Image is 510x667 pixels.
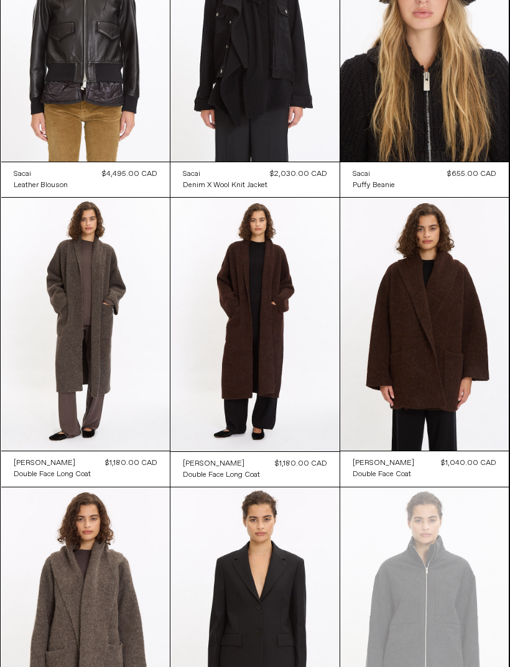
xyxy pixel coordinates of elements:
div: $1,180.00 CAD [275,458,327,469]
a: Sacai [14,168,68,180]
img: Lauren Manoogian Double Face Long Coat in grey taupe [1,198,170,451]
img: Lauren Manoogian Double Face Long Coat in merlot [170,198,340,451]
a: [PERSON_NAME] [353,458,414,469]
div: $1,040.00 CAD [441,458,496,469]
a: [PERSON_NAME] [183,458,260,469]
img: Lauren Manoogian Double Face Coat in merlot [340,198,509,451]
div: [PERSON_NAME] [14,458,75,469]
a: [PERSON_NAME] [14,458,91,469]
a: Puffy Beanie [353,180,395,191]
div: $4,495.00 CAD [102,168,157,180]
div: Sacai [183,169,200,180]
div: Sacai [14,169,31,180]
a: Double Face Long Coat [183,469,260,481]
a: Double Face Long Coat [14,469,91,480]
a: Sacai [183,168,267,180]
a: Double Face Coat [353,469,414,480]
div: $655.00 CAD [447,168,496,180]
div: Double Face Long Coat [183,470,260,481]
a: Sacai [353,168,395,180]
div: $1,180.00 CAD [105,458,157,469]
div: $2,030.00 CAD [270,168,327,180]
div: Double Face Coat [353,469,411,480]
a: Denim x Wool Knit Jacket [183,180,267,191]
div: Sacai [353,169,370,180]
div: [PERSON_NAME] [183,459,244,469]
a: Leather Blouson [14,180,68,191]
